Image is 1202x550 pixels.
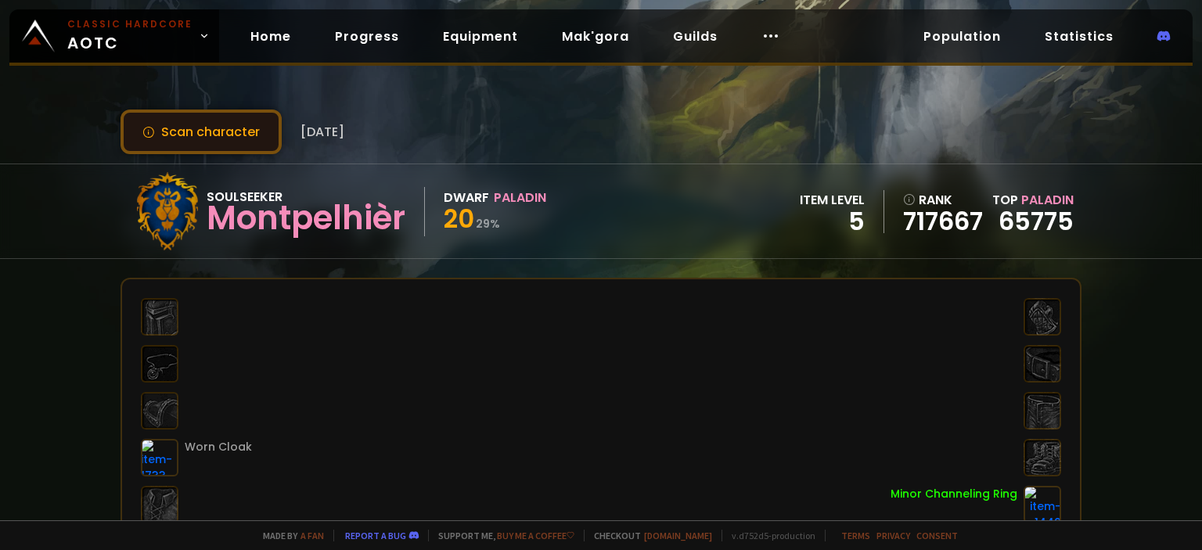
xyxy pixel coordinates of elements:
button: Scan character [121,110,282,154]
a: Buy me a coffee [497,530,574,541]
a: Consent [916,530,958,541]
a: Equipment [430,20,531,52]
span: Paladin [1021,191,1074,209]
a: 65775 [999,203,1074,239]
a: Home [238,20,304,52]
a: Mak'gora [549,20,642,52]
span: AOTC [67,17,193,55]
div: item level [800,190,865,210]
span: [DATE] [300,122,344,142]
small: Classic Hardcore [67,17,193,31]
div: Worn Cloak [185,439,252,455]
div: Paladin [494,188,546,207]
div: Montpelhièr [207,207,405,230]
a: Classic HardcoreAOTC [9,9,219,63]
img: item-1733 [141,439,178,476]
a: [DOMAIN_NAME] [644,530,712,541]
a: Terms [841,530,870,541]
div: Minor Channeling Ring [891,486,1017,502]
a: Report a bug [345,530,406,541]
div: Dwarf [444,188,489,207]
a: Guilds [660,20,730,52]
a: a fan [300,530,324,541]
div: Top [992,190,1074,210]
span: Checkout [584,530,712,541]
span: v. d752d5 - production [722,530,815,541]
div: rank [903,190,983,210]
a: Progress [322,20,412,52]
a: Statistics [1032,20,1126,52]
span: 20 [444,201,474,236]
a: 717667 [903,210,983,233]
div: 5 [800,210,865,233]
div: Soulseeker [207,187,405,207]
small: 29 % [476,216,500,232]
a: Population [911,20,1013,52]
img: item-1449 [1024,486,1061,523]
a: Privacy [876,530,910,541]
span: Made by [254,530,324,541]
span: Support me, [428,530,574,541]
